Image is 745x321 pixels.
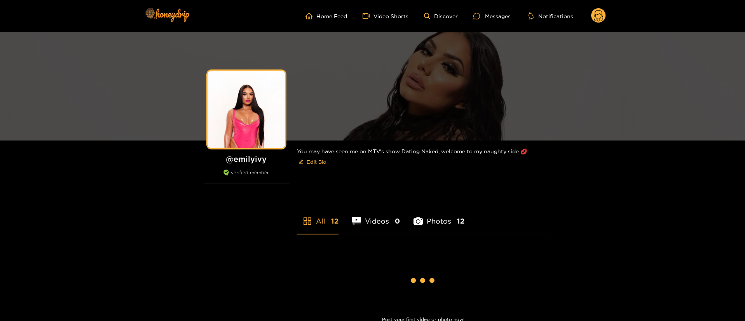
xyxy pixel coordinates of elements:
li: Videos [352,199,400,234]
div: verified member [204,170,289,184]
span: edit [298,159,304,165]
button: editEdit Bio [297,156,328,168]
a: Home Feed [305,12,347,19]
span: 0 [395,216,400,226]
span: Edit Bio [307,158,326,166]
button: Notifications [526,12,576,20]
span: video-camera [363,12,373,19]
div: You may have seen me on MTV's show Dating Naked, welcome to my naughty side 💋 [297,141,550,174]
li: Photos [414,199,464,234]
a: Discover [424,13,458,19]
li: All [297,199,338,234]
span: appstore [303,217,312,226]
span: 12 [331,216,338,226]
span: 12 [457,216,464,226]
div: Messages [473,12,511,21]
span: home [305,12,316,19]
a: Video Shorts [363,12,408,19]
h1: @ emilyivy [204,154,289,164]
